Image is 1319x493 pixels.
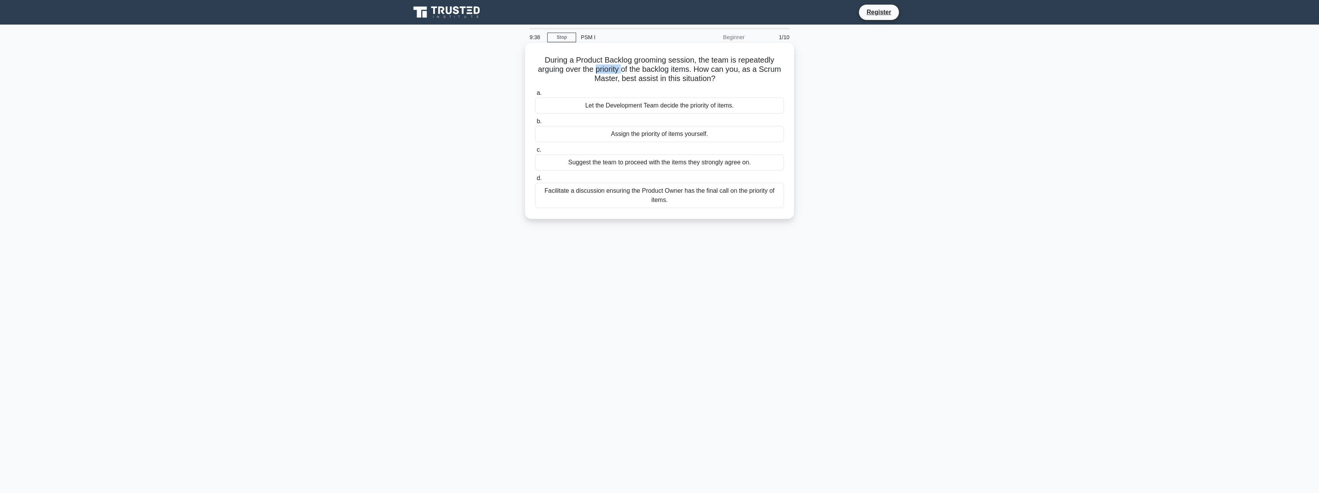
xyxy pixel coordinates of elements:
span: b. [537,118,542,124]
div: Facilitate a discussion ensuring the Product Owner has the final call on the priority of items. [535,183,784,208]
span: a. [537,89,542,96]
a: Stop [547,33,576,42]
div: Suggest the team to proceed with the items they strongly agree on. [535,154,784,170]
span: c. [537,146,541,153]
a: Register [862,7,896,17]
h5: During a Product Backlog grooming session, the team is repeatedly arguing over the priority of th... [534,55,785,84]
div: Assign the priority of items yourself. [535,126,784,142]
div: PSM I [576,30,682,45]
div: 1/10 [749,30,794,45]
span: d. [537,175,542,181]
div: Let the Development Team decide the priority of items. [535,98,784,114]
div: Beginner [682,30,749,45]
div: 9:38 [525,30,547,45]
